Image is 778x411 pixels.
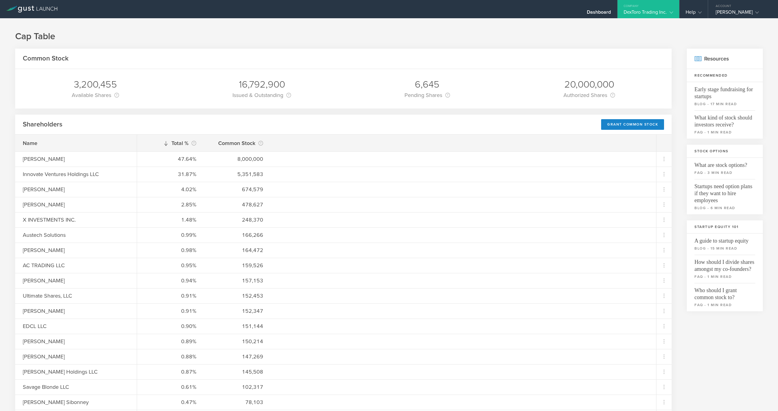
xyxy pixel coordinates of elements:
div: 166,266 [212,231,263,239]
div: 0.94% [145,277,196,285]
small: faq - 1 min read [694,274,755,279]
div: Issued & Outstanding [232,91,291,99]
div: 0.47% [145,398,196,406]
div: 0.89% [145,337,196,345]
div: Dashboard [587,9,611,18]
h1: Cap Table [15,30,763,43]
div: [PERSON_NAME] [23,353,129,361]
div: 0.61% [145,383,196,391]
div: 0.99% [145,231,196,239]
span: Early stage fundraising for startups [694,82,755,100]
h3: Startup Equity 101 [687,220,763,233]
div: [PERSON_NAME] Holdings LLC [23,368,129,376]
small: faq - 1 min read [694,130,755,135]
a: How should I divide shares amongst my co-founders?faq - 1 min read [687,255,763,283]
div: 6,645 [404,78,450,91]
div: Total % [145,139,196,147]
span: A guide to startup equity [694,233,755,244]
div: 159,526 [212,261,263,269]
a: Startups need option plans if they want to hire employeesblog - 6 min read [687,179,763,214]
h2: Resources [687,49,763,69]
div: 4.02% [145,185,196,193]
div: AC TRADING LLC [23,261,129,269]
div: 152,453 [212,292,263,300]
div: Name [23,139,129,147]
div: 78,103 [212,398,263,406]
div: 674,579 [212,185,263,193]
div: [PERSON_NAME] [23,201,129,209]
div: [PERSON_NAME] [23,155,129,163]
div: [PERSON_NAME] [23,277,129,285]
div: DexToro Trading Inc. [624,9,673,18]
span: Startups need option plans if they want to hire employees [694,179,755,204]
div: Grant Common Stock [601,119,664,130]
div: 2.85% [145,201,196,209]
a: What are stock options?faq - 3 min read [687,158,763,179]
div: 3,200,455 [72,78,119,91]
div: 8,000,000 [212,155,263,163]
h3: Recommended [687,69,763,82]
div: [PERSON_NAME] [716,9,767,18]
div: 20,000,000 [563,78,615,91]
a: A guide to startup equityblog - 15 min read [687,233,763,255]
div: Pending Shares [404,91,450,99]
div: Ultimate Shares, LLC [23,292,129,300]
small: blog - 6 min read [694,205,755,211]
h2: Common Stock [23,54,69,63]
div: 31.87% [145,170,196,178]
h2: Shareholders [23,120,62,129]
div: EDCL LLC [23,322,129,330]
div: 248,370 [212,216,263,224]
div: 147,269 [212,353,263,361]
div: 478,627 [212,201,263,209]
div: 16,792,900 [232,78,291,91]
span: What kind of stock should investors receive? [694,110,755,128]
div: Savage Blonde LLC [23,383,129,391]
div: 5,351,583 [212,170,263,178]
small: blog - 17 min read [694,101,755,107]
div: Common Stock [212,139,263,147]
a: Who should I grant common stock to?faq - 1 min read [687,283,763,311]
div: 152,347 [212,307,263,315]
div: 0.90% [145,322,196,330]
span: What are stock options? [694,158,755,169]
div: 150,214 [212,337,263,345]
a: Early stage fundraising for startupsblog - 17 min read [687,82,763,110]
div: [PERSON_NAME] [23,185,129,193]
div: 0.98% [145,246,196,254]
div: 0.88% [145,353,196,361]
div: 145,508 [212,368,263,376]
div: Available Shares [72,91,119,99]
div: 157,153 [212,277,263,285]
div: [PERSON_NAME] Sibonney [23,398,129,406]
div: 164,472 [212,246,263,254]
div: [PERSON_NAME] [23,337,129,345]
div: X INVESTMENTS INC. [23,216,129,224]
div: 0.91% [145,292,196,300]
div: 0.91% [145,307,196,315]
h3: Stock Options [687,145,763,158]
div: 102,317 [212,383,263,391]
div: 151,144 [212,322,263,330]
div: Help [686,9,702,18]
div: [PERSON_NAME] [23,246,129,254]
div: Authorized Shares [563,91,615,99]
div: 0.87% [145,368,196,376]
div: Austech Solutions [23,231,129,239]
a: What kind of stock should investors receive?faq - 1 min read [687,110,763,139]
span: How should I divide shares amongst my co-founders? [694,255,755,273]
div: 0.95% [145,261,196,269]
small: faq - 1 min read [694,302,755,308]
small: blog - 15 min read [694,246,755,251]
div: [PERSON_NAME] [23,307,129,315]
small: faq - 3 min read [694,170,755,175]
span: Who should I grant common stock to? [694,283,755,301]
div: 47.64% [145,155,196,163]
div: 1.48% [145,216,196,224]
div: Innovate Ventures Holdings LLC [23,170,129,178]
